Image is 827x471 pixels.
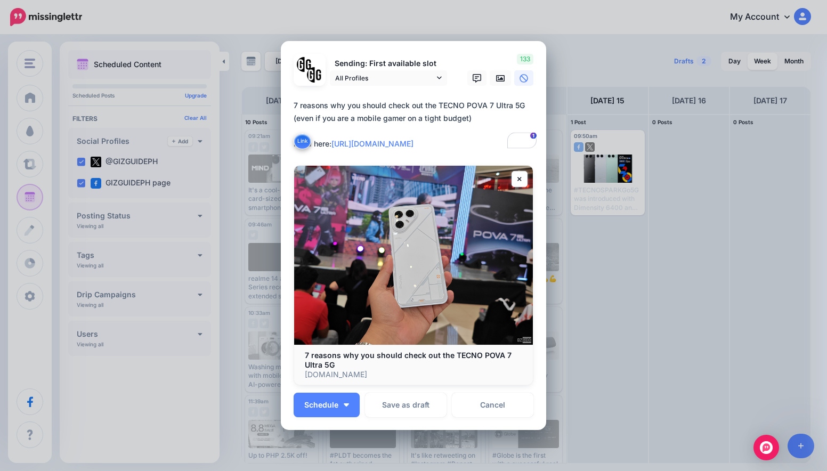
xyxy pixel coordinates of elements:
b: 7 reasons why you should check out the TECNO POVA 7 Ultra 5G [305,351,512,369]
span: All Profiles [335,72,434,84]
button: Schedule [294,393,360,417]
p: Sending: First available slot [330,58,447,70]
img: arrow-down-white.png [344,403,349,407]
img: 353459792_649996473822713_4483302954317148903_n-bsa138318.png [297,57,312,72]
a: All Profiles [330,70,447,86]
button: Save as draft [365,393,447,417]
button: Link [294,133,311,149]
p: [DOMAIN_NAME] [305,370,522,379]
img: JT5sWCfR-79925.png [307,67,322,83]
img: 7 reasons why you should check out the TECNO POVA 7 Ultra 5G [294,166,533,345]
a: Cancel [452,393,533,417]
textarea: To enrich screen reader interactions, please activate Accessibility in Grammarly extension settings [294,99,539,150]
div: 7 reasons why you should check out the TECNO POVA 7 Ultra 5G (even if you are a mobile gamer on a... [294,99,539,150]
span: 133 [517,54,533,64]
span: Schedule [304,401,338,409]
div: Open Intercom Messenger [753,435,779,460]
